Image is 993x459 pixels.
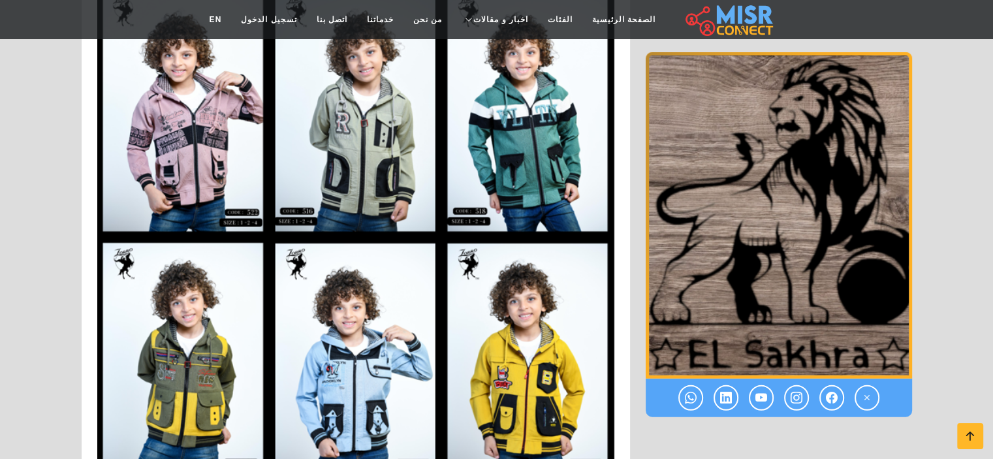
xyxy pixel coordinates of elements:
img: مكتب الصخرة للملابس الجاهزة شبرا [646,52,912,379]
a: اخبار و مقالات [452,7,538,32]
span: اخبار و مقالات [473,14,528,25]
a: الفئات [538,7,582,32]
img: main.misr_connect [686,3,773,36]
a: اتصل بنا [307,7,357,32]
a: خدماتنا [357,7,403,32]
a: الصفحة الرئيسية [582,7,665,32]
div: 1 / 1 [646,52,912,379]
a: تسجيل الدخول [231,7,306,32]
a: EN [200,7,232,32]
a: من نحن [403,7,452,32]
